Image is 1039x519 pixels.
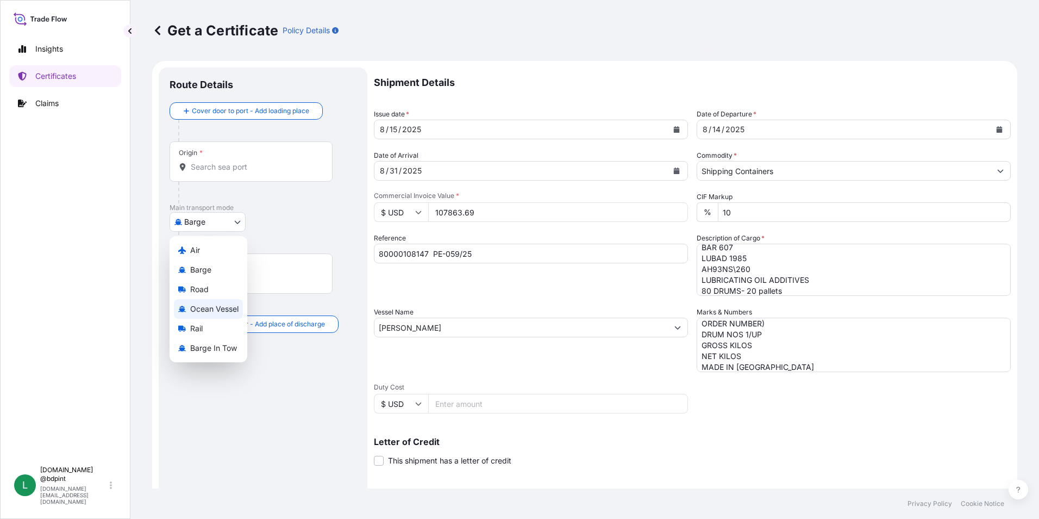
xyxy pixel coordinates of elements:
div: Select transport [170,236,247,362]
span: Barge [190,264,211,275]
span: Air [190,245,200,256]
p: Get a Certificate [152,22,278,39]
p: Policy Details [283,25,330,36]
span: Barge in Tow [190,343,237,354]
span: Ocean Vessel [190,304,239,314]
span: Rail [190,323,203,334]
span: Road [190,284,209,295]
